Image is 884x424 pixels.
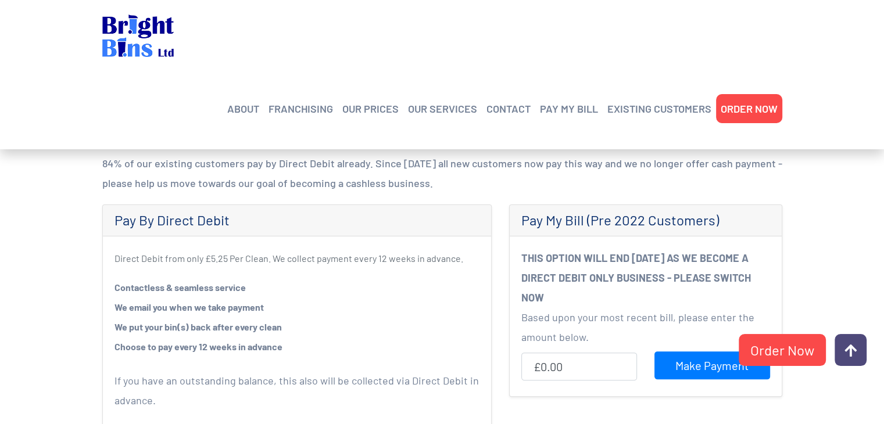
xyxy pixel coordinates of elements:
a: OUR PRICES [342,100,399,117]
a: PAY MY BILL [540,100,598,117]
h4: Pay By Direct Debit [114,212,479,229]
li: Contactless & seamless service [114,278,479,297]
a: OUR SERVICES [408,100,477,117]
a: FRANCHISING [269,100,333,117]
strong: THIS OPTION WILL END [DATE] AS WE BECOME A DIRECT DEBIT ONLY BUSINESS - PLEASE SWITCH NOW [521,251,751,304]
input: Make Payment [654,351,770,379]
a: ORDER NOW [721,100,778,117]
li: We email you when we take payment [114,297,479,317]
small: Direct Debit from only £5.25 Per Clean. We collect payment every 12 weeks in advance. [114,253,463,264]
a: Order Now [739,334,826,366]
a: CONTACT [486,100,531,117]
li: We put your bin(s) back after every clean [114,317,479,337]
p: If you have an outstanding balance, this also will be collected via Direct Debit in advance. [114,371,479,410]
a: ABOUT [227,100,259,117]
a: EXISTING CUSTOMERS [607,100,711,117]
h4: Pay My Bill (Pre 2022 Customers) [521,212,770,229]
li: Choose to pay every 12 weeks in advance [114,337,479,357]
p: 84% of our existing customers pay by Direct Debit already. Since [DATE] all new customers now pay... [102,153,782,193]
p: Based upon your most recent bill, please enter the amount below. [521,307,770,347]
